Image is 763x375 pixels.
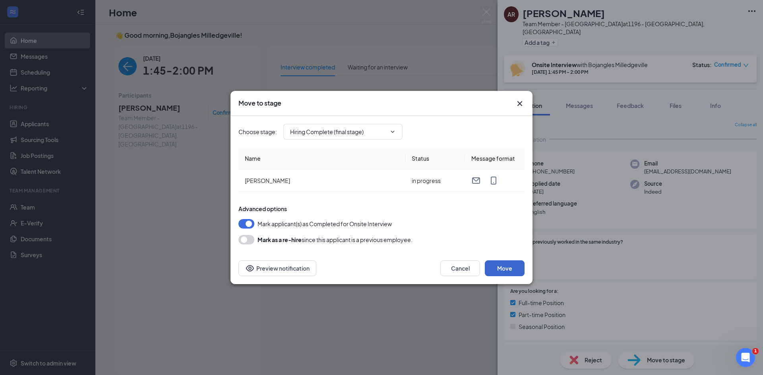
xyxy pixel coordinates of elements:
[405,169,465,192] td: in progress
[736,348,755,367] iframe: Intercom live chat
[238,127,277,136] span: Choose stage :
[405,148,465,169] th: Status
[238,99,281,108] h3: Move to stage
[515,99,525,108] svg: Cross
[245,177,290,184] span: [PERSON_NAME]
[465,148,525,169] th: Message format
[440,260,480,276] button: Cancel
[258,236,302,243] b: Mark as a re-hire
[245,263,255,273] svg: Eye
[471,176,481,185] svg: Email
[389,129,396,135] svg: ChevronDown
[238,205,525,213] div: Advanced options
[258,219,392,229] span: Mark applicant(s) as Completed for Onsite Interview
[515,99,525,108] button: Close
[238,260,316,276] button: Preview notificationEye
[752,348,759,354] span: 1
[489,176,498,185] svg: MobileSms
[238,148,405,169] th: Name
[258,235,412,244] div: since this applicant is a previous employee.
[485,260,525,276] button: Move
